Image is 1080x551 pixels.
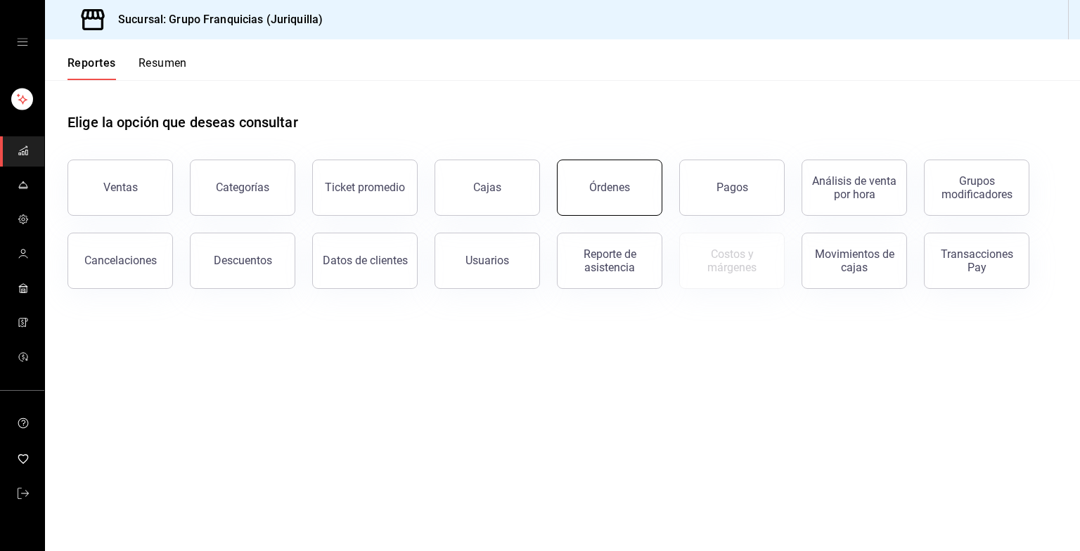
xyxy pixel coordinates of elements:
button: Ticket promedio [312,160,418,216]
div: Análisis de venta por hora [811,174,898,201]
button: Descuentos [190,233,295,289]
div: Movimientos de cajas [811,247,898,274]
button: Pagos [679,160,785,216]
button: Reportes [67,56,116,80]
div: Ventas [103,181,138,194]
div: Cajas [473,181,501,194]
font: Resumen [139,56,187,70]
div: Órdenes [589,181,630,194]
button: Contrata inventarios para ver este reporte [679,233,785,289]
button: Análisis de venta por hora [802,160,907,216]
h1: Elige la opción que deseas consultar [67,112,298,133]
div: Descuentos [214,254,272,267]
div: Ticket promedio [325,181,405,194]
div: Costos y márgenes [688,247,776,274]
button: Datos de clientes [312,233,418,289]
button: Categorías [190,160,295,216]
div: Pagos [716,181,748,194]
button: Órdenes [557,160,662,216]
div: Grupos modificadores [933,174,1020,201]
h3: Sucursal: Grupo Franquicias (Juriquilla) [107,11,323,28]
div: Cancelaciones [84,254,157,267]
button: Transacciones Pay [924,233,1029,289]
div: Pestañas de navegación [67,56,187,80]
div: Datos de clientes [323,254,408,267]
div: Usuarios [465,254,509,267]
button: Movimientos de cajas [802,233,907,289]
div: Transacciones Pay [933,247,1020,274]
button: Usuarios [435,233,540,289]
button: Cajas [435,160,540,216]
button: cajón abierto [17,37,28,48]
div: Categorías [216,181,269,194]
button: Ventas [67,160,173,216]
div: Reporte de asistencia [566,247,653,274]
button: Grupos modificadores [924,160,1029,216]
button: Cancelaciones [67,233,173,289]
button: Reporte de asistencia [557,233,662,289]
